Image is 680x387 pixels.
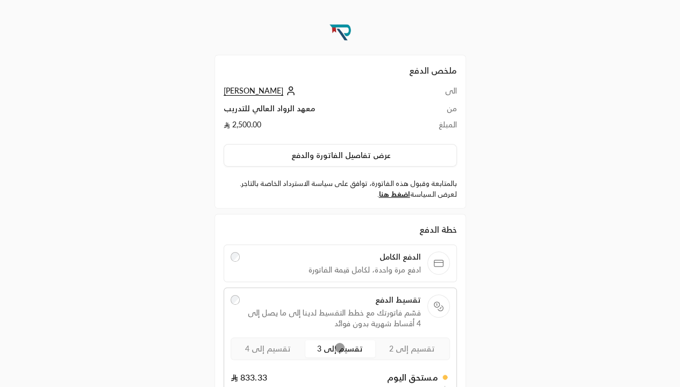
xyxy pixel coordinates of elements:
[224,178,457,199] label: بالمتابعة وقبول هذه الفاتورة، توافق على سياسة الاسترداد الخاصة بالتاجر. لعرض السياسة .
[387,371,438,384] span: مستحق اليوم
[418,103,456,119] td: من
[224,103,418,119] td: معهد الرواد العالي للتدريب
[379,190,410,198] a: اضغط هنا
[246,307,421,329] span: قسّم فاتورتك مع خطط التقسيط لدينا إلى ما يصل إلى 4 أقساط شهرية بدون فوائد
[224,64,457,77] h2: ملخص الدفع
[231,371,267,384] span: 833.33
[246,252,421,262] span: الدفع الكامل
[224,144,457,167] button: عرض تفاصيل الفاتورة والدفع
[224,86,298,95] a: [PERSON_NAME]
[317,344,363,353] span: تقسيم إلى 3
[224,119,418,135] td: 2,500.00
[231,252,240,262] input: الدفع الكاملادفع مرة واحدة، لكامل قيمة الفاتورة
[326,17,355,46] img: Company Logo
[246,264,421,275] span: ادفع مرة واحدة، لكامل قيمة الفاتورة
[224,223,457,236] div: خطة الدفع
[245,344,291,353] span: تقسيم إلى 4
[418,85,456,103] td: الى
[224,86,283,96] span: [PERSON_NAME]
[389,344,435,353] span: تقسيم إلى 2
[246,295,421,305] span: تقسيط الدفع
[418,119,456,135] td: المبلغ
[231,295,240,305] input: تقسيط الدفعقسّم فاتورتك مع خطط التقسيط لدينا إلى ما يصل إلى 4 أقساط شهرية بدون فوائد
